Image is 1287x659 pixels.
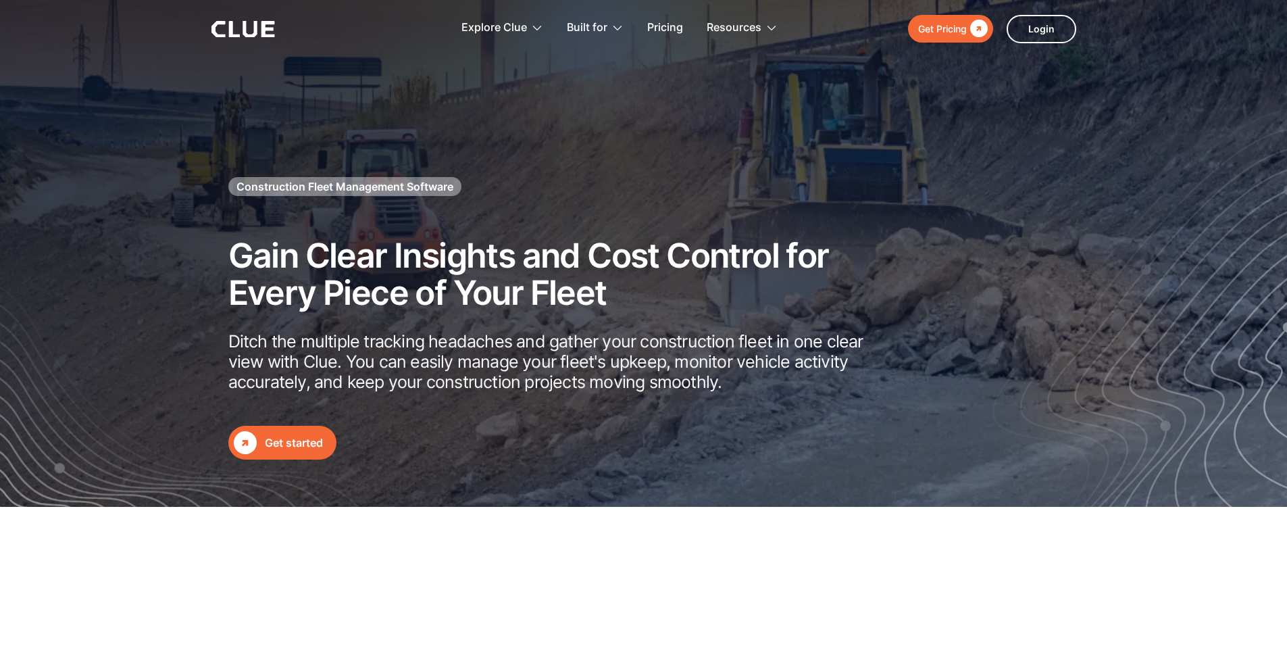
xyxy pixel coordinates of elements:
[265,435,323,451] div: Get started
[461,7,527,49] div: Explore Clue
[988,106,1287,507] img: Construction fleet management software
[234,431,257,454] div: 
[707,7,778,49] div: Resources
[461,7,543,49] div: Explore Clue
[228,237,870,312] h2: Gain Clear Insights and Cost Control for Every Piece of Your Fleet
[228,331,870,392] p: Ditch the multiple tracking headaches and gather your construction fleet in one clear view with C...
[967,20,988,37] div: 
[647,7,683,49] a: Pricing
[707,7,761,49] div: Resources
[567,7,607,49] div: Built for
[236,179,453,194] h1: Construction Fleet Management Software
[1007,15,1076,43] a: Login
[228,426,336,460] a: Get started
[908,15,993,43] a: Get Pricing
[918,20,967,37] div: Get Pricing
[567,7,624,49] div: Built for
